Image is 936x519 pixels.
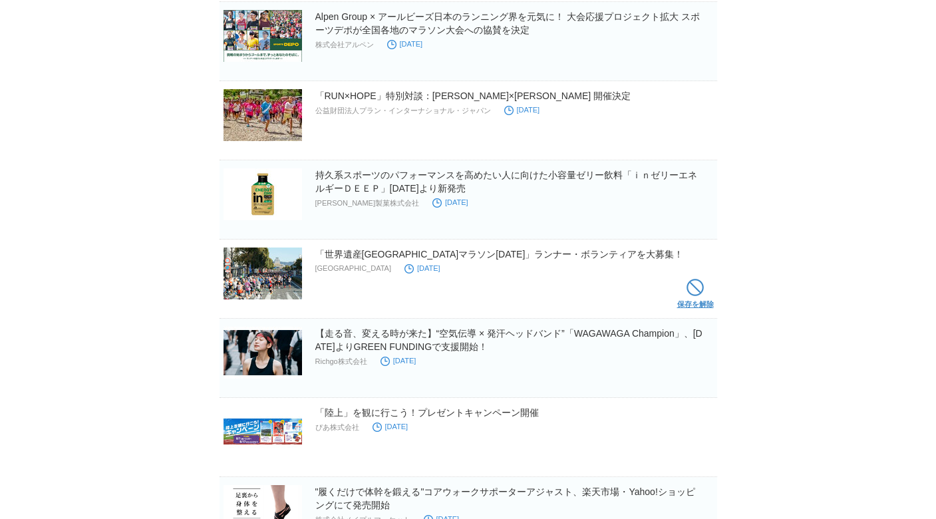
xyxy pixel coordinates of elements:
[432,198,468,206] time: [DATE]
[315,40,374,50] p: 株式会社アルペン
[677,275,714,318] a: 保存を解除
[224,10,302,62] img: Alpen Group × アールビーズ日本のランニング界を元気に！ 大会応援プロジェクト拡大 スポーツデポが全国各地のマラソン大会への協賛を決定
[315,423,359,432] p: ぴあ株式会社
[224,168,302,220] img: 持久系スポーツのパフォーマンスを高めたい人に向けた小容量ゼリー飲料「ｉｎゼリーエネルギーＤＥＥＰ」8月26日（火）より新発売
[224,406,302,458] img: 「陸上」を観に行こう！プレゼントキャンペーン開催
[224,248,302,299] img: 「世界遺産姫路城マラソン2026」ランナー・ボランティアを大募集！
[315,407,539,418] a: 「陸上」を観に行こう！プレゼントキャンペーン開催
[315,357,367,367] p: Richgo株式会社
[224,89,302,141] img: 「RUN×HOPE」特別対談：増田明美さん×角田光代さん 開催決定
[373,423,408,431] time: [DATE]
[315,264,392,272] p: [GEOGRAPHIC_DATA]
[404,264,440,272] time: [DATE]
[387,40,423,48] time: [DATE]
[315,198,419,208] p: [PERSON_NAME]製菓株式会社
[504,106,540,114] time: [DATE]
[224,327,302,379] img: 【走る音、変える時が来た】“空気伝導 × 発汗ヘッドバンド”「WAGAWAGA Champion」、8月1日（金）よりGREEN FUNDINGで支援開始！
[315,90,631,101] a: 「RUN×HOPE」特別対談：[PERSON_NAME]×[PERSON_NAME] 開催決定
[315,11,700,35] a: Alpen Group × アールビーズ日本のランニング界を元気に！ 大会応援プロジェクト拡大 スポーツデポが全国各地のマラソン大会への協賛を決定
[315,328,702,352] a: 【走る音、変える時が来た】“空気伝導 × 発汗ヘッドバンド”「WAGAWAGA Champion」、[DATE]よりGREEN FUNDINGで支援開始！
[381,357,416,365] time: [DATE]
[315,170,697,194] a: 持久系スポーツのパフォーマンスを高めたい人に向けた小容量ゼリー飲料「ｉｎゼリーエネルギーＤＥＥＰ」[DATE]より新発売
[315,486,695,510] a: "履くだけで体幹を鍛える"コアウォークサポーターアジャスト、楽天市場・Yahoo!ショッピングにて発売開始
[315,106,491,116] p: 公益財団法人プラン・インターナショナル・ジャパン
[315,249,684,259] a: 「世界遺産[GEOGRAPHIC_DATA]マラソン[DATE]」ランナー・ボランティアを大募集！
